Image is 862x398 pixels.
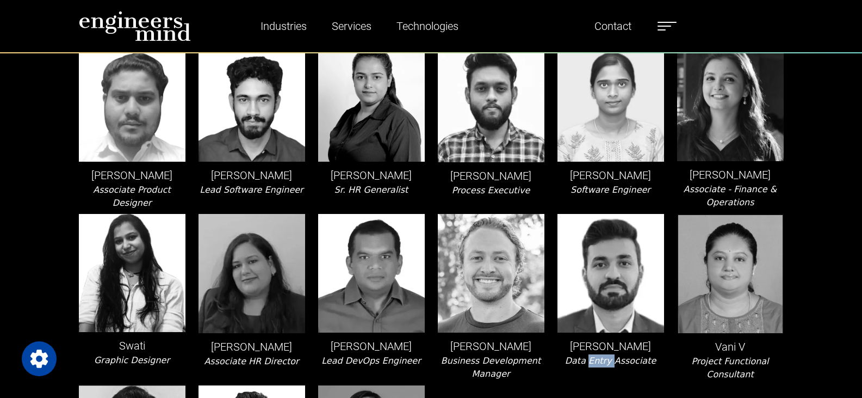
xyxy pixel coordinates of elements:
[199,339,305,355] p: [PERSON_NAME]
[438,168,544,184] p: [PERSON_NAME]
[79,11,191,41] img: logo
[318,167,425,183] p: [PERSON_NAME]
[204,356,299,366] i: Associate HR Director
[570,185,650,195] i: Software Engineer
[677,167,784,183] p: [PERSON_NAME]
[79,167,185,183] p: [PERSON_NAME]
[557,338,664,354] p: [PERSON_NAME]
[684,184,777,207] i: Associate - Finance & Operations
[199,44,305,162] img: leader-img
[557,214,664,333] img: leader-img
[677,44,784,161] img: leader-img
[327,14,376,39] a: Services
[677,214,784,333] img: leader-img
[334,185,408,195] i: Sr. HR Generalist
[256,14,311,39] a: Industries
[79,338,185,354] p: Swati
[691,356,768,379] i: Project Functional Consultant
[557,44,664,162] img: leader-img
[199,167,305,183] p: [PERSON_NAME]
[93,185,170,208] i: Associate Product Designer
[452,185,530,195] i: Process Executive
[438,338,544,354] p: [PERSON_NAME]
[438,214,544,333] img: leader-img
[677,339,784,355] p: Vani V
[441,356,541,379] i: Business Development Manager
[321,356,421,366] i: Lead DevOps Engineer
[318,214,425,332] img: leader-img
[590,14,636,39] a: Contact
[565,356,656,366] i: Data Entry Associate
[392,14,463,39] a: Technologies
[79,44,185,162] img: leader-img
[200,185,303,195] i: Lead Software Engineer
[94,355,170,365] i: Graphic Designer
[318,44,425,162] img: leader-img
[438,44,544,162] img: leader-img
[318,338,425,354] p: [PERSON_NAME]
[79,214,185,332] img: leader-img
[557,167,664,183] p: [PERSON_NAME]
[199,214,305,333] img: leader-img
